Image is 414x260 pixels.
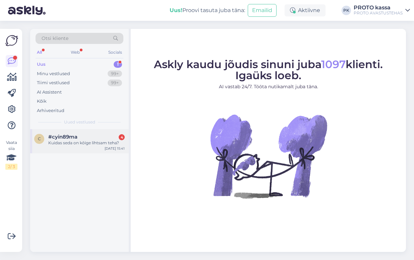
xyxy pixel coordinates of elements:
div: PK [342,6,351,15]
div: 99+ [108,70,122,77]
b: Uus! [170,7,182,13]
div: Minu vestlused [37,70,70,77]
span: Uued vestlused [64,119,95,125]
span: 1097 [321,58,346,71]
span: Askly kaudu jõudis sinuni juba klienti. Igaüks loeb. [154,58,383,82]
div: Vaata siia [5,140,17,170]
div: All [36,48,43,57]
div: AI Assistent [37,89,62,96]
img: No Chat active [208,96,329,216]
img: Askly Logo [5,34,18,47]
button: Emailid [248,4,277,17]
div: Tiimi vestlused [37,80,70,86]
div: Web [69,48,81,57]
span: Otsi kliente [42,35,68,42]
div: Kõik [37,98,47,105]
div: Socials [107,48,123,57]
div: Uus [37,61,46,68]
div: 99+ [108,80,122,86]
div: PROTO AVASTUSTEHAS [354,10,403,16]
div: Arhiveeritud [37,107,64,114]
div: 1 [114,61,122,68]
div: Kuidas seda on kõige lihtsam teha? [48,140,125,146]
a: PROTO kassaPROTO AVASTUSTEHAS [354,5,410,16]
span: c [38,136,41,141]
div: 2 / 3 [5,164,17,170]
p: AI vastab 24/7. Tööta nutikamalt juba täna. [154,83,383,90]
div: Aktiivne [285,4,326,16]
div: PROTO kassa [354,5,403,10]
span: #cyin89ma [48,134,77,140]
div: 4 [119,134,125,140]
div: [DATE] 15:41 [105,146,125,151]
div: Proovi tasuta juba täna: [170,6,245,14]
